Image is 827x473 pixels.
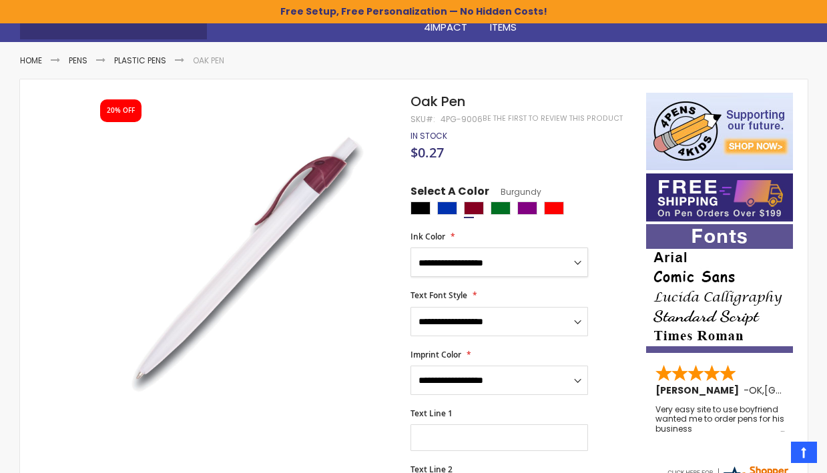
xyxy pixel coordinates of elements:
span: Text Font Style [410,290,467,301]
div: Burgundy [464,201,484,215]
span: Text Line 1 [410,408,453,419]
span: Burgundy [489,186,541,197]
img: font-personalization-examples [646,224,793,353]
div: Blue [437,201,457,215]
div: Red [544,201,564,215]
span: In stock [410,130,447,141]
span: Ink Color [410,231,445,242]
span: $0.27 [410,143,444,161]
div: Availability [410,131,447,141]
a: Be the first to review this product [483,113,623,123]
span: Oak Pen [410,92,465,111]
strong: SKU [410,113,435,125]
div: Very easy site to use boyfriend wanted me to order pens for his business [655,405,785,434]
a: Home [20,55,42,66]
span: [PERSON_NAME] [655,384,744,397]
li: Oak Pen [193,55,224,66]
span: Imprint Color [410,349,461,360]
div: Green [491,201,511,215]
img: oak_side_burgundy_1_1.jpg [87,112,392,417]
a: Top [791,442,817,463]
div: Purple [517,201,537,215]
img: Free shipping on orders over $199 [646,173,793,221]
div: Black [410,201,431,215]
a: Plastic Pens [114,55,166,66]
span: OK [749,384,762,397]
span: Select A Color [410,184,489,202]
img: 4pens 4 kids [646,93,793,170]
div: 20% OFF [107,106,135,115]
div: 4PG-9006 [441,114,483,125]
a: Pens [69,55,87,66]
